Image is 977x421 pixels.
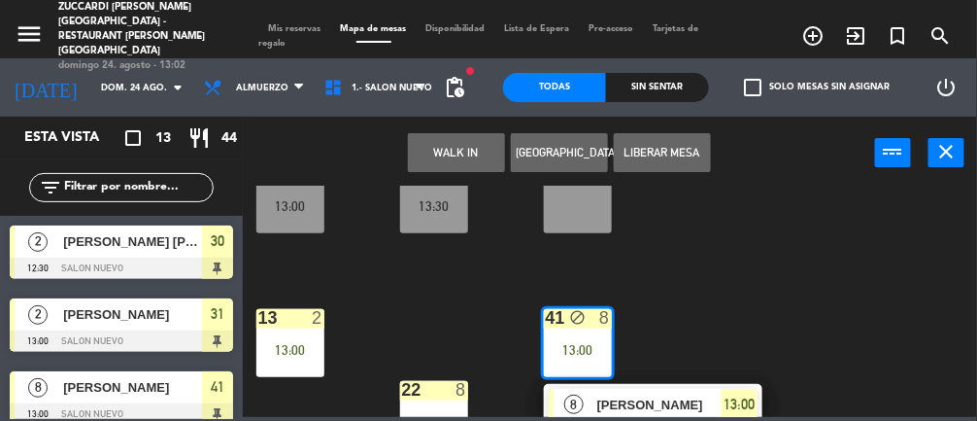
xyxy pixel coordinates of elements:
[10,126,140,150] div: Esta vista
[417,24,495,33] span: Disponibilidad
[352,83,432,93] span: 1.- SALON NUEVO
[929,24,953,48] i: search
[63,377,202,398] span: [PERSON_NAME]
[259,24,699,48] span: Tarjetas de regalo
[935,140,959,163] i: close
[597,395,722,415] span: [PERSON_NAME]
[63,304,202,325] span: [PERSON_NAME]
[744,79,890,96] label: Solo mesas sin asignar
[569,309,586,326] i: block
[121,126,145,150] i: crop_square
[546,309,547,327] div: 41
[236,83,288,93] span: Almuerzo
[887,24,910,48] i: turned_in_not
[39,176,62,199] i: filter_list
[564,395,584,414] span: 8
[511,133,608,172] button: [GEOGRAPHIC_DATA]
[187,126,211,150] i: restaurant
[259,24,331,33] span: Mis reservas
[28,305,48,325] span: 2
[544,343,612,357] div: 13:00
[934,76,958,99] i: power_settings_new
[443,76,466,99] span: pending_actions
[258,309,259,327] div: 13
[606,73,709,102] div: Sin sentar
[402,381,403,399] div: 22
[455,381,467,399] div: 8
[875,138,911,167] button: power_input
[882,140,905,163] i: power_input
[155,127,171,150] span: 13
[400,199,468,213] div: 13:30
[495,24,580,33] span: Lista de Espera
[28,378,48,398] span: 8
[62,177,213,198] input: Filtrar por nombre...
[63,231,202,252] span: [PERSON_NAME] [PERSON_NAME]
[28,232,48,252] span: 2
[166,76,189,99] i: arrow_drop_down
[724,393,755,416] span: 13:00
[331,24,417,33] span: Mapa de mesas
[15,19,44,49] i: menu
[211,229,224,253] span: 30
[256,343,324,357] div: 13:00
[614,133,711,172] button: Liberar Mesa
[844,24,867,48] i: exit_to_app
[221,127,237,150] span: 44
[211,375,224,399] span: 41
[801,24,825,48] i: add_circle_outline
[211,302,224,326] span: 31
[256,199,324,213] div: 13:00
[503,73,606,102] div: Todas
[599,309,611,327] div: 8
[408,133,505,172] button: WALK IN
[312,309,323,327] div: 2
[580,24,644,33] span: Pre-acceso
[15,19,44,54] button: menu
[744,79,761,96] span: check_box_outline_blank
[928,138,964,167] button: close
[464,65,476,77] span: fiber_manual_record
